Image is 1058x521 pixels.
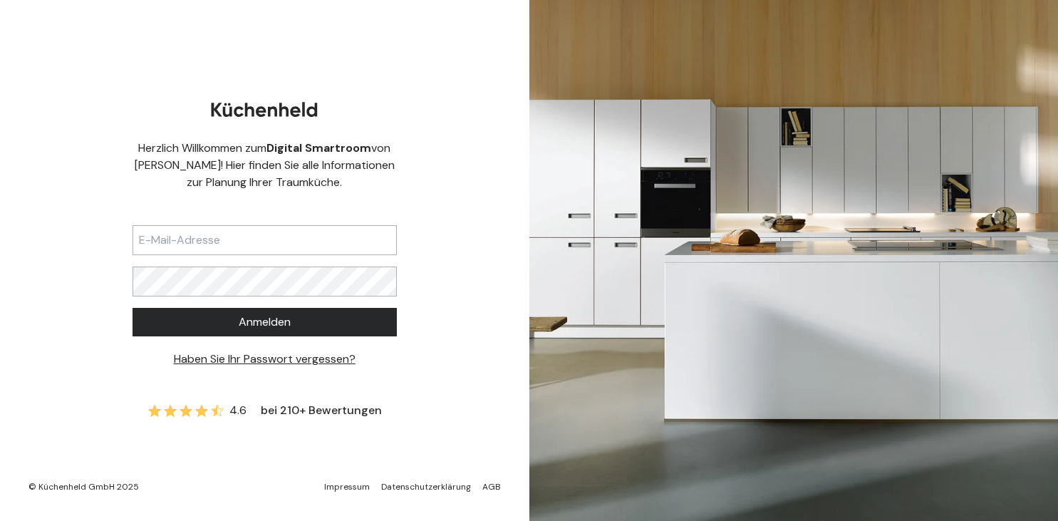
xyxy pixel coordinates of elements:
[174,351,356,366] a: Haben Sie Ihr Passwort vergessen?
[239,314,291,331] span: Anmelden
[261,402,382,419] span: bei 210+ Bewertungen
[211,102,318,117] img: Kuechenheld logo
[482,481,501,492] a: AGB
[133,225,397,255] input: E-Mail-Adresse
[229,402,247,419] span: 4.6
[266,140,371,155] b: Digital Smartroom
[381,481,471,492] a: Datenschutzerklärung
[28,481,139,492] div: © Küchenheld GmbH 2025
[133,308,397,336] button: Anmelden
[133,140,397,191] div: Herzlich Willkommen zum von [PERSON_NAME]! Hier finden Sie alle Informationen zur Planung Ihrer T...
[324,481,370,492] a: Impressum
